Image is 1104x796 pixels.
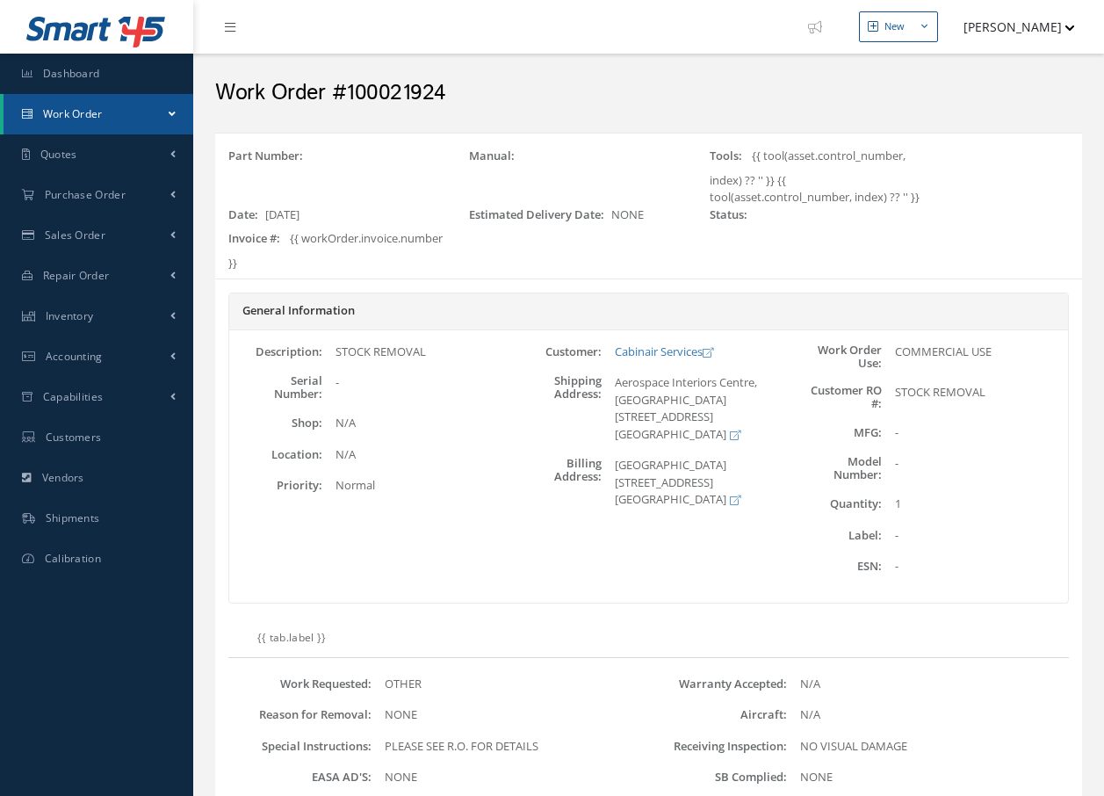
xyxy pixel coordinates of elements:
[40,147,77,162] span: Quotes
[4,94,193,134] a: Work Order
[884,19,905,34] div: New
[789,384,882,410] label: Customer RO #:
[215,206,456,231] div: [DATE]
[228,230,287,248] label: Invoice #:
[787,769,1064,786] div: NONE
[789,529,882,542] label: Label:
[229,416,322,430] label: Shop:
[229,448,322,461] label: Location:
[229,345,322,358] label: Description:
[372,706,649,724] div: NONE
[42,470,84,485] span: Vendors
[947,10,1075,44] button: [PERSON_NAME]
[882,424,1068,442] div: -
[322,477,509,495] div: Normal
[882,558,1068,575] div: -
[456,206,696,231] div: NONE
[882,496,1068,513] div: 1
[215,80,1082,106] h2: Work Order #100021924
[649,771,788,784] label: SB Complied:
[322,415,509,432] div: N/A
[710,148,906,188] a: {{ tool(asset.control_number, index) ?? '' }}
[43,268,110,283] span: Repair Order
[257,630,327,645] span: {{ tab.label }}
[228,230,443,271] a: {{ workOrder.invoice.number }}
[710,148,749,165] label: Tools:
[882,455,1068,481] div: -
[602,457,788,509] div: [GEOGRAPHIC_DATA] [STREET_ADDRESS] [GEOGRAPHIC_DATA]
[228,206,265,224] label: Date:
[233,771,372,784] label: EASA AD'S:
[787,738,1064,756] div: NO VISUAL DAMAGE
[895,384,985,400] span: STOCK REMOVAL
[789,344,882,370] label: Work Order Use:
[789,497,882,510] label: Quantity:
[322,446,509,464] div: N/A
[229,479,322,492] label: Priority:
[787,706,1064,724] div: N/A
[242,304,1055,318] h5: General Information
[710,206,754,224] label: Status:
[45,551,101,566] span: Calibration
[372,769,649,786] div: NONE
[372,676,649,693] div: OTHER
[45,228,105,242] span: Sales Order
[322,344,509,361] div: STOCK REMOVAL
[787,676,1064,693] div: N/A
[882,527,1068,545] div: -
[45,187,126,202] span: Purchase Order
[789,560,882,573] label: ESN:
[649,677,788,691] label: Warranty Accepted:
[469,148,522,165] label: Manual:
[372,738,649,756] div: PLEASE SEE R.O. FOR DETAILS
[233,740,372,753] label: Special Instructions:
[649,740,788,753] label: Receiving Inspection:
[882,344,1068,370] div: COMMERCIAL USE
[228,148,310,165] label: Part Number:
[710,172,920,206] span: {{ tool(asset.control_number, index) ?? '' }}
[602,374,788,443] div: Aerospace Interiors Centre, [GEOGRAPHIC_DATA] [STREET_ADDRESS] [GEOGRAPHIC_DATA]
[615,344,713,359] a: Cabinair Services
[43,389,104,404] span: Capabilities
[649,708,788,721] label: Aircraft:
[229,374,322,401] label: Serial Number:
[509,457,602,509] label: Billing Address:
[46,308,94,323] span: Inventory
[43,106,103,121] span: Work Order
[233,708,372,721] label: Reason for Removal:
[509,345,602,358] label: Customer:
[789,455,882,481] label: Model Number:
[859,11,938,42] button: New
[43,66,100,81] span: Dashboard
[46,430,102,445] span: Customers
[789,426,882,439] label: MFG:
[46,349,103,364] span: Accounting
[233,677,372,691] label: Work Requested:
[46,510,100,525] span: Shipments
[509,374,602,443] label: Shipping Address:
[336,374,339,390] span: -
[469,206,611,224] label: Estimated Delivery Date:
